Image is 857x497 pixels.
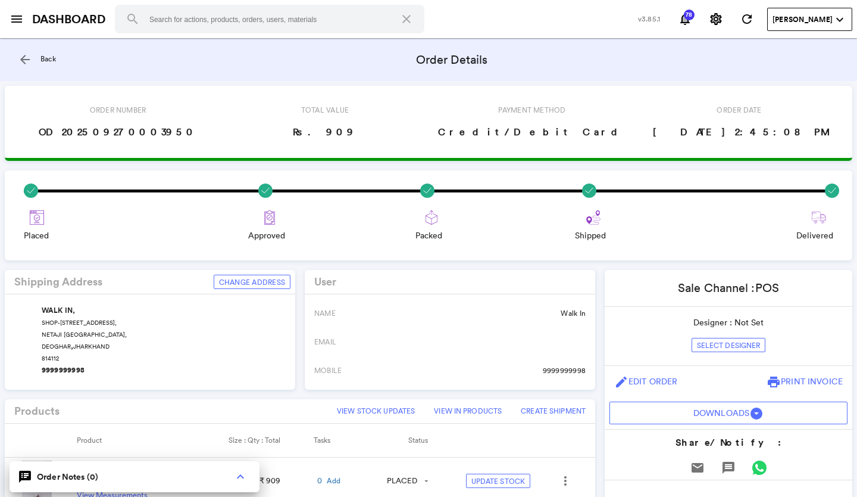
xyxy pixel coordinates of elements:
[314,308,336,318] span: NAME
[762,371,847,392] button: printPrint Invoice
[755,281,779,295] span: pos
[262,210,277,225] img: approve.svg
[516,404,590,418] button: Create Shipment
[767,8,852,31] button: User
[337,406,415,416] span: View Stock Updates
[605,436,852,450] h4: Share/Notify :
[14,405,60,417] h4: Products
[424,210,439,225] img: export.svg
[434,406,502,416] span: View In Products
[543,365,586,375] span: 9999999998
[747,456,771,480] button: Send WhatsApp
[690,461,705,475] md-icon: email
[693,316,764,328] p: Designer :
[219,277,285,287] span: Change Address
[32,11,105,28] a: DASHBOARD
[34,120,202,144] span: OD202509270003950
[42,305,73,316] span: WALK IN
[42,365,85,375] span: 9999999998
[314,337,336,347] span: EMAIL
[575,229,606,241] span: Shipped
[42,318,117,327] span: SHOP-[STREET_ADDRESS],
[85,100,151,120] span: Order Number
[721,461,736,475] md-icon: message
[248,229,285,241] span: Approved
[812,210,826,225] img: truck-delivering.svg
[24,184,38,198] img: success.svg
[40,54,56,64] span: Back
[314,365,342,375] span: MOBILE
[317,476,322,487] a: 0
[229,465,252,489] button: {{showOrderChat ? 'keyboard_arrow_down' : 'keyboard_arrow_up'}}
[712,100,766,120] span: Order Date
[493,100,570,120] span: Payment Method
[415,229,442,241] span: Packed
[288,120,362,144] span: Rs. 909
[377,474,428,488] md-select: PLACED
[614,375,628,389] md-icon: edit
[387,476,417,487] div: PLACED
[259,476,280,486] span: ₹ 909
[30,210,44,225] img: places.svg
[692,338,766,352] button: Select Designer
[553,469,577,493] button: Open phone interactions menu
[258,184,273,198] img: success.svg
[717,456,740,480] button: Send Message
[796,229,833,241] span: Delivered
[13,48,37,72] button: arrow_back
[749,406,764,421] md-icon: arrow_drop_down_circle
[327,476,340,486] a: Add
[586,210,600,225] img: route.svg
[115,5,424,33] input: Search for actions, products, orders, users, materials
[10,12,24,26] md-icon: menu
[678,12,692,26] md-icon: notifications
[42,354,59,363] span: 814112
[825,184,839,198] img: success.svg
[18,52,32,67] md-icon: arrow_back
[77,424,218,457] th: Product
[628,376,677,387] span: Edit Order
[767,375,781,389] md-icon: print
[558,474,573,488] md-icon: more_vert
[377,424,461,457] th: Status
[781,376,843,387] span: Print Invoice
[42,330,127,339] span: NETAJI [GEOGRAPHIC_DATA],
[704,7,728,31] button: Settings
[420,184,434,198] img: success.svg
[296,100,354,120] span: Total Value
[214,275,290,289] button: Change Address
[521,406,586,416] span: Create Shipment
[399,12,414,26] md-icon: close
[609,402,847,424] button: User
[678,279,779,297] p: Sale Channel :
[466,474,530,488] button: Update Stock
[648,120,831,144] span: [DATE] 2:45:08 PM
[118,5,147,33] button: Search
[14,276,102,288] h4: Shipping Address
[772,14,833,25] span: [PERSON_NAME]
[686,456,709,480] button: Send Email
[5,7,29,31] button: open sidebar
[42,304,286,375] div: , ,
[42,342,71,351] span: DEOGHAR
[561,308,586,318] span: Walk In
[18,470,32,484] md-icon: speaker_notes
[673,7,697,31] button: Notifications
[392,5,421,33] button: Clear
[24,229,49,241] span: Placed
[314,276,336,288] h4: User
[638,14,660,24] span: v3.85.1
[416,51,487,69] span: Order Details
[314,424,377,457] th: Tasks
[233,470,248,484] md-icon: {{showOrderChat ? 'keyboard_arrow_down' : 'keyboard_arrow_up'}}
[73,342,110,351] span: JHARKHAND
[734,317,764,328] span: Not Set
[683,12,695,18] span: 78
[218,424,314,457] th: Size : Qty : Total
[37,471,98,483] span: Order Notes (0)
[740,12,754,26] md-icon: refresh
[582,184,596,198] img: success.svg
[709,12,723,26] md-icon: settings
[735,7,759,31] button: Refresh State
[332,404,420,418] button: View Stock Updates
